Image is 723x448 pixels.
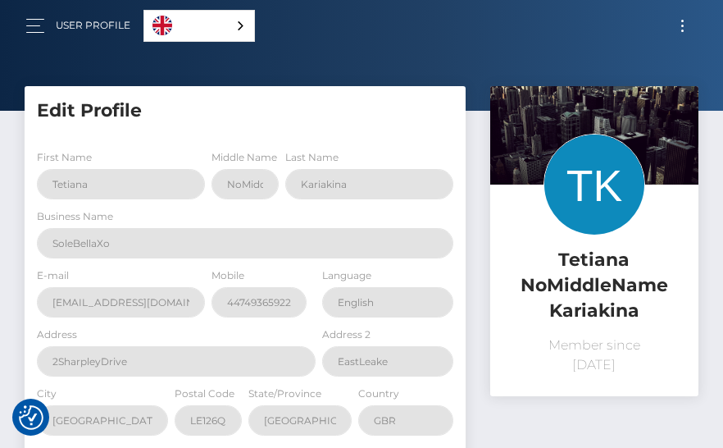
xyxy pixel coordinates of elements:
[248,386,321,401] label: State/Province
[19,405,43,430] img: Revisit consent button
[211,150,277,165] label: Middle Name
[358,386,399,401] label: Country
[667,15,698,37] button: Toggle navigation
[37,386,57,401] label: City
[285,150,339,165] label: Last Name
[143,10,255,42] aside: Language selected: English
[143,10,255,42] div: Language
[322,327,371,342] label: Address 2
[37,150,92,165] label: First Name
[37,268,69,283] label: E-mail
[490,86,698,225] img: ...
[502,248,686,323] h5: Tetiana NoMiddleName Kariakina
[211,268,244,283] label: Mobile
[37,98,453,124] h5: Edit Profile
[56,8,130,43] a: User Profile
[37,209,113,224] label: Business Name
[322,268,371,283] label: Language
[19,405,43,430] button: Consent Preferences
[37,327,77,342] label: Address
[502,336,686,375] p: Member since [DATE]
[144,11,254,41] a: English
[175,386,234,401] label: Postal Code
